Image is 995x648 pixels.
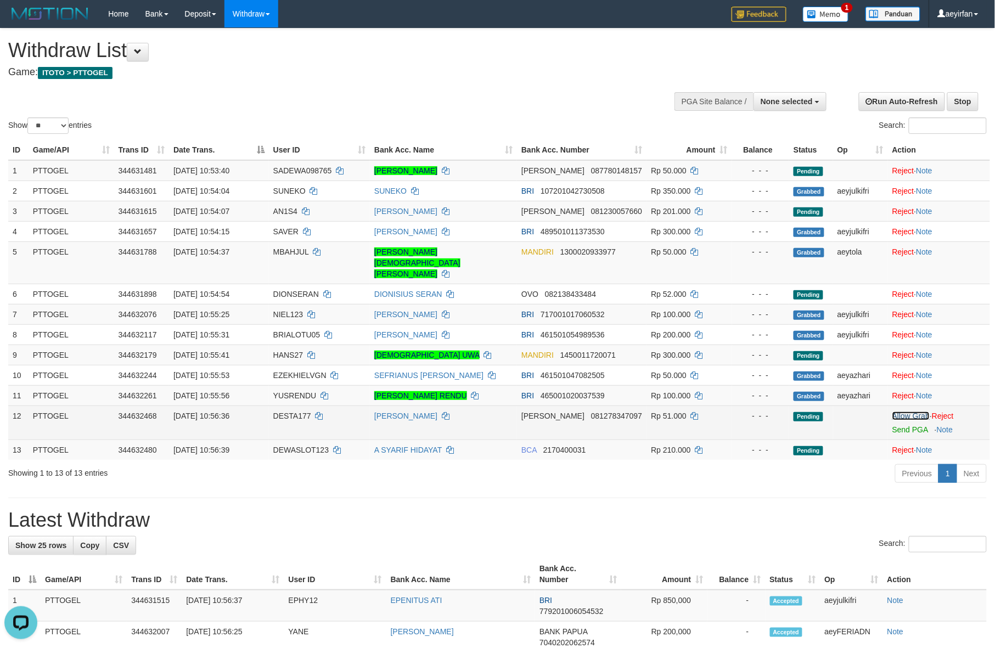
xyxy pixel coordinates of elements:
a: Reject [892,207,914,216]
span: DESTA177 [273,412,311,420]
span: 344631481 [119,166,157,175]
td: PTTOGEL [29,160,114,181]
th: Date Trans.: activate to sort column descending [169,140,269,160]
td: 2 [8,181,29,201]
span: Copy 7040202062574 to clipboard [539,638,595,647]
th: Trans ID: activate to sort column ascending [114,140,169,160]
label: Search: [879,117,987,134]
span: DIONSERAN [273,290,319,298]
a: Reject [892,330,914,339]
a: [DEMOGRAPHIC_DATA] UWA [374,351,480,359]
label: Search: [879,536,987,553]
a: Copy [73,536,106,555]
a: Note [916,446,932,454]
td: · [888,324,990,345]
span: 344631657 [119,227,157,236]
a: Reject [892,310,914,319]
a: Note [916,247,932,256]
span: [PERSON_NAME] [521,166,584,175]
span: Rp 201.000 [651,207,690,216]
span: BRI [521,227,534,236]
a: Reject [892,187,914,195]
a: Reject [892,290,914,298]
td: · [888,181,990,201]
span: Grabbed [794,371,824,381]
div: - - - [737,390,785,401]
th: Status: activate to sort column ascending [766,559,820,590]
td: 9 [8,345,29,365]
span: SAVER [273,227,299,236]
td: aeyazhari [833,385,888,405]
span: Pending [794,290,823,300]
span: YUSRENDU [273,391,317,400]
td: PTTOGEL [29,345,114,365]
div: - - - [737,444,785,455]
td: 11 [8,385,29,405]
span: 344631898 [119,290,157,298]
td: PTTOGEL [29,405,114,439]
th: User ID: activate to sort column ascending [269,140,370,160]
span: Rp 300.000 [651,227,690,236]
a: Note [916,330,932,339]
span: [DATE] 10:54:15 [173,227,229,236]
span: Copy 2170400031 to clipboard [543,446,586,454]
span: Rp 350.000 [651,187,690,195]
th: Action [883,559,987,590]
span: HANS27 [273,351,303,359]
div: - - - [737,350,785,360]
td: aeyjulkifri [820,590,883,622]
span: Rp 300.000 [651,351,690,359]
a: DIONISIUS SERAN [374,290,442,298]
td: EPHY12 [284,590,386,622]
td: Rp 850,000 [621,590,707,622]
span: [DATE] 10:55:31 [173,330,229,339]
a: Note [916,187,932,195]
div: Showing 1 to 13 of 13 entries [8,463,406,478]
a: Note [916,227,932,236]
th: ID: activate to sort column descending [8,559,41,590]
td: PTTOGEL [29,304,114,324]
span: BRIALOTU05 [273,330,321,339]
h4: Game: [8,67,653,78]
td: aeyazhari [833,365,888,385]
span: [DATE] 10:55:56 [173,391,229,400]
th: Bank Acc. Number: activate to sort column ascending [535,559,621,590]
span: 344632076 [119,310,157,319]
th: Op: activate to sort column ascending [833,140,888,160]
span: 344632480 [119,446,157,454]
span: Copy 489501011373530 to clipboard [541,227,605,236]
th: Status [789,140,833,160]
span: SUNEKO [273,187,306,195]
span: MANDIRI [521,247,554,256]
th: Bank Acc. Name: activate to sort column ascending [386,559,535,590]
td: 12 [8,405,29,439]
span: DEWASLOT123 [273,446,329,454]
td: aeyjulkifri [833,181,888,201]
span: Grabbed [794,187,824,196]
td: · [888,284,990,304]
label: Show entries [8,117,92,134]
div: - - - [737,309,785,320]
a: Note [887,627,904,636]
a: SUNEKO [374,187,407,195]
a: [PERSON_NAME] [374,227,437,236]
th: Op: activate to sort column ascending [820,559,883,590]
span: Rp 210.000 [651,446,690,454]
th: Balance [732,140,789,160]
td: PTTOGEL [29,241,114,284]
a: Stop [947,92,979,111]
span: ITOTO > PTTOGEL [38,67,113,79]
td: · [888,304,990,324]
span: EZEKHIELVGN [273,371,327,380]
span: BRI [521,371,534,380]
td: PTTOGEL [29,201,114,221]
img: MOTION_logo.png [8,5,92,22]
td: PTTOGEL [41,590,127,622]
td: 7 [8,304,29,324]
a: Reject [892,391,914,400]
span: Copy 107201042730508 to clipboard [541,187,605,195]
td: · [888,405,990,439]
td: · [888,439,990,460]
td: 344631515 [127,590,182,622]
th: User ID: activate to sort column ascending [284,559,386,590]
